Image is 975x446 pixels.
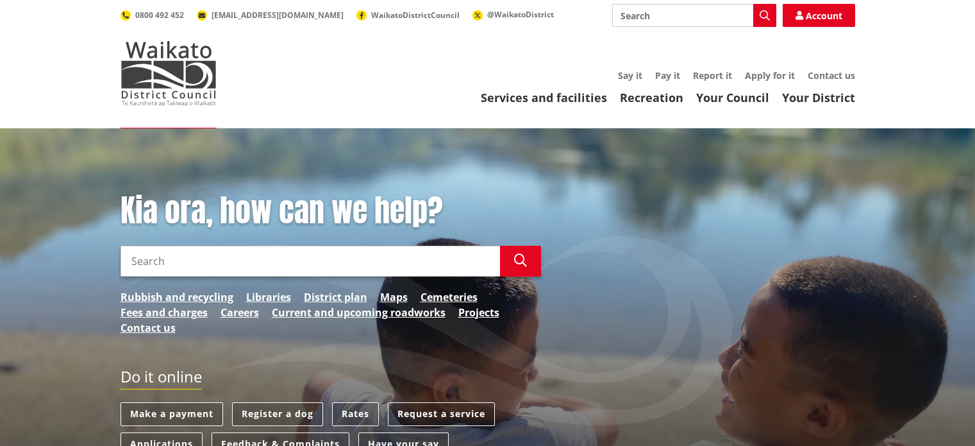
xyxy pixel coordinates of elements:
span: @WaikatoDistrict [487,9,554,20]
input: Search input [121,246,500,277]
a: Pay it [655,69,680,81]
a: Maps [380,289,408,305]
a: [EMAIL_ADDRESS][DOMAIN_NAME] [197,10,344,21]
h2: Do it online [121,368,202,390]
span: WaikatoDistrictCouncil [371,10,460,21]
a: Rubbish and recycling [121,289,233,305]
a: Careers [221,305,259,320]
a: District plan [304,289,367,305]
a: Contact us [808,69,855,81]
a: Account [783,4,855,27]
a: 0800 492 452 [121,10,184,21]
a: Apply for it [745,69,795,81]
a: Your District [782,90,855,105]
a: Contact us [121,320,176,336]
a: Report it [693,69,732,81]
img: Waikato District Council - Te Kaunihera aa Takiwaa o Waikato [121,41,217,105]
span: [EMAIL_ADDRESS][DOMAIN_NAME] [212,10,344,21]
span: 0800 492 452 [135,10,184,21]
a: Current and upcoming roadworks [272,305,446,320]
a: Rates [332,402,379,426]
h1: Kia ora, how can we help? [121,193,541,230]
a: Recreation [620,90,683,105]
a: Cemeteries [421,289,478,305]
a: @WaikatoDistrict [472,9,554,20]
a: Services and facilities [481,90,607,105]
a: Fees and charges [121,305,208,320]
input: Search input [612,4,776,27]
a: Say it [618,69,642,81]
a: Request a service [388,402,495,426]
a: Make a payment [121,402,223,426]
a: WaikatoDistrictCouncil [356,10,460,21]
a: Register a dog [232,402,323,426]
a: Libraries [246,289,291,305]
a: Your Council [696,90,769,105]
a: Projects [458,305,499,320]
